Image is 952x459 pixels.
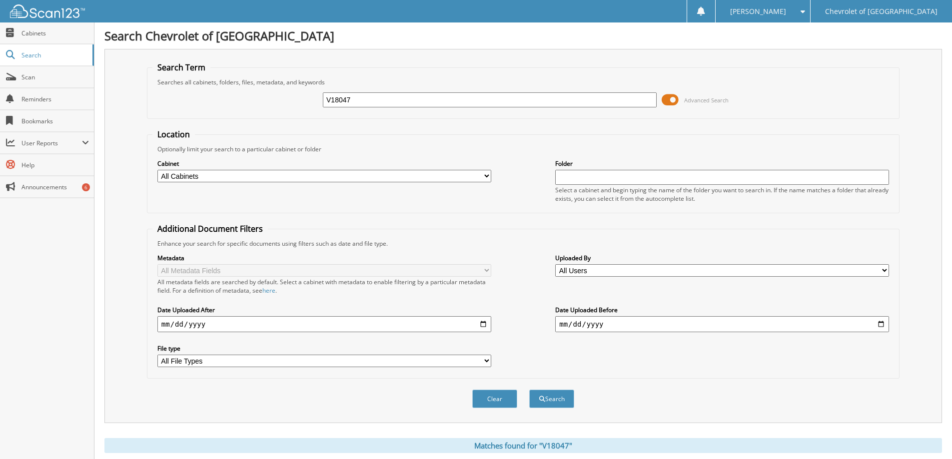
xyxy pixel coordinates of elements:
[10,4,85,18] img: scan123-logo-white.svg
[104,27,942,44] h1: Search Chevrolet of [GEOGRAPHIC_DATA]
[152,223,268,234] legend: Additional Document Filters
[152,145,894,153] div: Optionally limit your search to a particular cabinet or folder
[152,129,195,140] legend: Location
[684,96,729,104] span: Advanced Search
[157,254,491,262] label: Metadata
[152,62,210,73] legend: Search Term
[21,51,87,59] span: Search
[21,183,89,191] span: Announcements
[555,306,889,314] label: Date Uploaded Before
[157,316,491,332] input: start
[82,183,90,191] div: 6
[730,8,786,14] span: [PERSON_NAME]
[555,316,889,332] input: end
[21,161,89,169] span: Help
[21,117,89,125] span: Bookmarks
[262,286,275,295] a: here
[21,29,89,37] span: Cabinets
[21,73,89,81] span: Scan
[472,390,517,408] button: Clear
[529,390,574,408] button: Search
[157,306,491,314] label: Date Uploaded After
[104,438,942,453] div: Matches found for "V18047"
[825,8,938,14] span: Chevrolet of [GEOGRAPHIC_DATA]
[152,78,894,86] div: Searches all cabinets, folders, files, metadata, and keywords
[555,254,889,262] label: Uploaded By
[21,95,89,103] span: Reminders
[157,344,491,353] label: File type
[157,278,491,295] div: All metadata fields are searched by default. Select a cabinet with metadata to enable filtering b...
[555,159,889,168] label: Folder
[21,139,82,147] span: User Reports
[555,186,889,203] div: Select a cabinet and begin typing the name of the folder you want to search in. If the name match...
[152,239,894,248] div: Enhance your search for specific documents using filters such as date and file type.
[157,159,491,168] label: Cabinet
